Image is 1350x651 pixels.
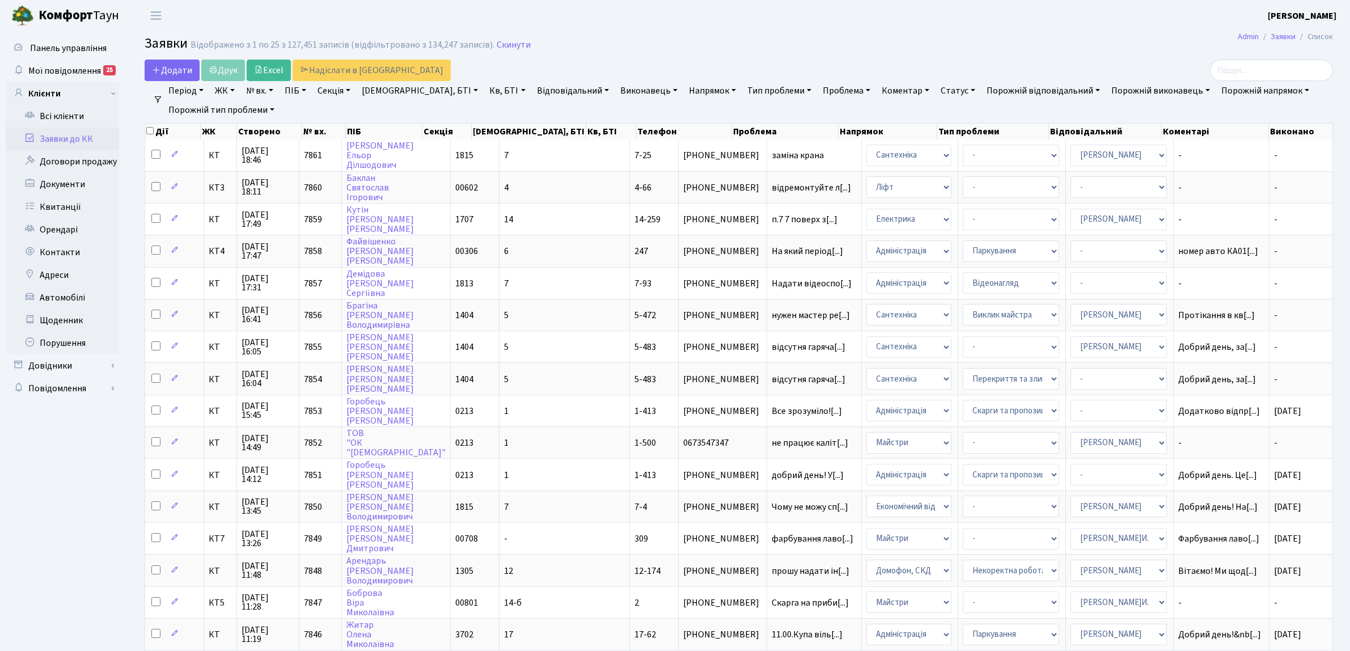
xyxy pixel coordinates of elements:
[201,124,237,139] th: ЖК
[455,628,473,641] span: 3702
[634,597,639,609] span: 2
[1178,245,1258,257] span: номер авто КА01[...]
[1274,277,1277,290] span: -
[6,196,119,218] a: Квитанції
[304,437,322,449] span: 7852
[636,124,732,139] th: Телефон
[772,213,837,226] span: п.7 7 поверх з[...]
[304,628,322,641] span: 7846
[242,593,294,611] span: [DATE] 11:28
[497,40,531,50] a: Скинути
[683,279,762,288] span: [PHONE_NUMBER]
[504,469,509,481] span: 1
[1274,469,1301,481] span: [DATE]
[1162,124,1269,139] th: Коментарі
[242,178,294,196] span: [DATE] 18:11
[532,81,613,100] a: Відповідальний
[1274,213,1277,226] span: -
[209,502,232,511] span: КТ
[1274,245,1277,257] span: -
[6,173,119,196] a: Документи
[1178,183,1264,192] span: -
[304,373,322,386] span: 7854
[937,124,1049,139] th: Тип проблеми
[1274,149,1277,162] span: -
[242,434,294,452] span: [DATE] 14:49
[616,81,682,100] a: Виконавець
[455,181,478,194] span: 00602
[1238,31,1259,43] a: Admin
[1107,81,1214,100] a: Порожній виконавець
[304,149,322,162] span: 7861
[634,181,651,194] span: 4-66
[1274,565,1301,577] span: [DATE]
[772,405,842,417] span: Все зрозуміло![...]
[242,561,294,580] span: [DATE] 11:48
[504,245,509,257] span: 6
[634,213,661,226] span: 14-259
[504,309,509,322] span: 5
[1178,405,1260,417] span: Додатково відпр[...]
[242,338,294,356] span: [DATE] 16:05
[634,532,648,545] span: 309
[1274,405,1301,417] span: [DATE]
[346,172,389,204] a: БакланСвятославІгорович
[683,311,762,320] span: [PHONE_NUMBER]
[242,274,294,292] span: [DATE] 17:31
[280,81,311,100] a: ПІБ
[209,567,232,576] span: КТ
[683,183,762,192] span: [PHONE_NUMBER]
[145,124,201,139] th: Дії
[302,124,346,139] th: № вх.
[1274,597,1277,609] span: -
[242,466,294,484] span: [DATE] 14:12
[683,247,762,256] span: [PHONE_NUMBER]
[683,630,762,639] span: [PHONE_NUMBER]
[346,587,394,619] a: БоброваВіраМиколаївна
[209,311,232,320] span: КТ
[209,471,232,480] span: КТ
[634,309,656,322] span: 5-472
[346,491,414,523] a: [PERSON_NAME][PERSON_NAME]Володимирович
[145,60,200,81] a: Додати
[242,401,294,420] span: [DATE] 15:45
[346,299,414,331] a: Брагіна[PERSON_NAME]Володимирівна
[1296,31,1333,43] li: Список
[1269,124,1333,139] th: Виконано
[6,377,119,400] a: Повідомлення
[39,6,93,24] b: Комфорт
[304,565,322,577] span: 7848
[346,204,414,235] a: Кутін[PERSON_NAME][PERSON_NAME]
[455,405,473,417] span: 0213
[683,375,762,384] span: [PHONE_NUMBER]
[455,373,473,386] span: 1404
[209,407,232,416] span: КТ
[209,151,232,160] span: КТ
[242,242,294,260] span: [DATE] 17:47
[1210,60,1333,81] input: Пошук...
[247,60,291,81] a: Excel
[346,139,414,171] a: [PERSON_NAME]ЕльорДілшодович
[982,81,1104,100] a: Порожній відповідальний
[772,151,857,160] span: заміна крана
[242,306,294,324] span: [DATE] 16:41
[30,42,107,54] span: Панель управління
[732,124,839,139] th: Проблема
[683,598,762,607] span: [PHONE_NUMBER]
[772,309,850,322] span: нужен мастер ре[...]
[455,245,478,257] span: 00306
[455,501,473,513] span: 1815
[1274,181,1277,194] span: -
[346,268,414,299] a: Демідова[PERSON_NAME]Сергіївна
[242,210,294,229] span: [DATE] 17:49
[1178,341,1256,353] span: Добрий день, за[...]
[1178,532,1259,545] span: Фарбування лаво[...]
[455,277,473,290] span: 1813
[772,373,845,386] span: відсутня гаряча[...]
[772,341,845,353] span: відсутня гаряча[...]
[1274,628,1301,641] span: [DATE]
[683,438,762,447] span: 0673547347
[455,149,473,162] span: 1815
[683,151,762,160] span: [PHONE_NUMBER]
[504,341,509,353] span: 5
